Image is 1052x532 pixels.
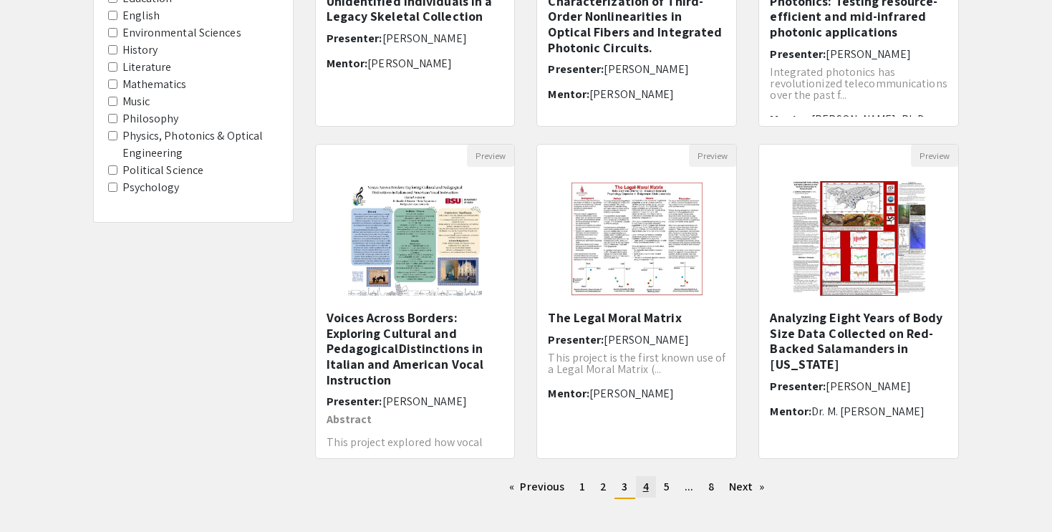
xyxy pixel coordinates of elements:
span: Mentor: [327,56,368,71]
span: Dr. M. [PERSON_NAME] [811,404,925,419]
span: Integrated photonics has revolutionized telecommunications over the past f... [770,64,947,102]
ul: Pagination [315,476,960,499]
h6: Presenter: [770,47,947,61]
span: [PERSON_NAME] [604,62,688,77]
span: [PERSON_NAME] [367,56,452,71]
span: 3 [622,479,627,494]
label: Philosophy [122,110,179,127]
span: 4 [643,479,649,494]
a: Previous page [502,476,571,498]
span: 8 [708,479,714,494]
div: Open Presentation <p>Voices Across Borders: Exploring Cultural and Pedagogical</p><p>Distinctions... [315,144,516,459]
h6: Presenter: [770,379,947,393]
button: Preview [689,145,736,167]
span: [PERSON_NAME] [826,379,910,394]
span: This project is the first known use of a Legal Moral Matrix (... [548,350,725,377]
span: 2 [600,479,607,494]
a: Next page [722,476,771,498]
span: Mentor: [770,112,811,127]
label: Political Science [122,162,204,179]
h6: Presenter: [327,32,504,45]
img: <p>Voices Across Borders: Exploring Cultural and Pedagogical</p><p>Distinctions in Italian and Am... [334,167,496,310]
span: 1 [579,479,585,494]
span: Mentor: [548,87,589,102]
span: Mentor: [548,386,589,401]
iframe: Chat [11,468,61,521]
span: [PERSON_NAME], Ph.D [811,112,925,127]
strong: Abstract [327,412,372,427]
div: Open Presentation <p><span style="color: rgb(0, 0, 0);">Analyzing Eight Years of Body Size Data C... [758,144,959,459]
p: This project explored how vocal pedagogy is taught and applied in the [GEOGRAPHIC_DATA] and [GEOG... [327,437,504,483]
img: <p><span style="color: rgb(0, 0, 0);">Analyzing Eight Years of Body Size Data Collected on Red-Ba... [778,167,940,310]
h6: Presenter: [548,333,725,347]
span: 5 [664,479,670,494]
h5: Voices Across Borders: Exploring Cultural and PedagogicalDistinctions in Italian and American Voc... [327,310,504,387]
h6: Presenter: [327,395,504,408]
label: Literature [122,59,172,76]
label: Psychology [122,179,180,196]
div: Open Presentation <p>The Legal Moral Matrix</p> [536,144,737,459]
label: History [122,42,158,59]
h5: The Legal Moral Matrix [548,310,725,326]
h5: Analyzing Eight Years of Body Size Data Collected on Red-Backed Salamanders in [US_STATE] [770,310,947,372]
span: ... [685,479,693,494]
label: Physics, Photonics & Optical Engineering [122,127,279,162]
span: [PERSON_NAME] [382,394,467,409]
label: Music [122,93,150,110]
span: [PERSON_NAME] [604,332,688,347]
button: Preview [911,145,958,167]
label: Environmental Sciences [122,24,241,42]
button: Preview [467,145,514,167]
span: [PERSON_NAME] [382,31,467,46]
label: Mathematics [122,76,187,93]
span: Mentor: [770,404,811,419]
label: English [122,7,160,24]
img: <p>The Legal Moral Matrix</p> [556,167,718,310]
span: [PERSON_NAME] [826,47,910,62]
span: [PERSON_NAME] [589,386,674,401]
h6: Presenter: [548,62,725,76]
span: [PERSON_NAME] [589,87,674,102]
